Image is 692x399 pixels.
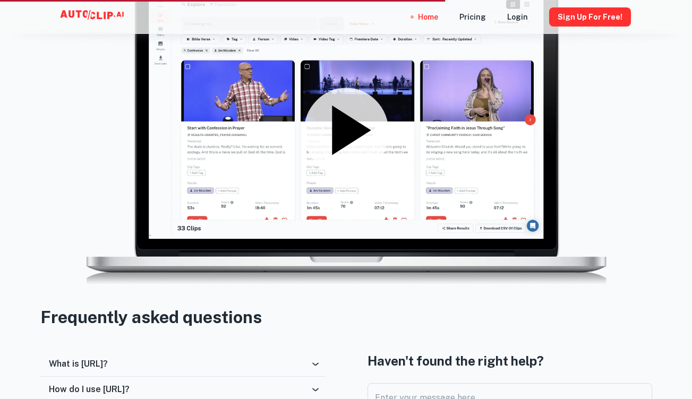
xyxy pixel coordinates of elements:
[49,384,130,394] h6: How do I use [URL]?
[549,7,631,27] button: Sign Up for free!
[49,359,108,369] h6: What is [URL]?
[40,351,325,377] div: What is [URL]?
[368,351,652,370] h4: Haven't found the right help?
[40,305,652,330] h3: Frequently asked questions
